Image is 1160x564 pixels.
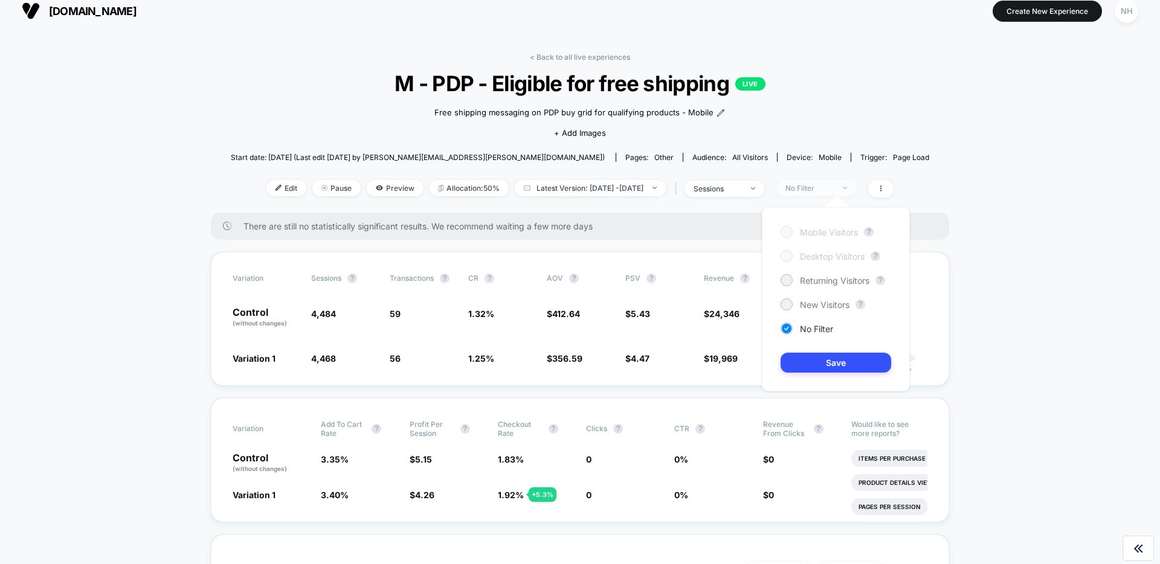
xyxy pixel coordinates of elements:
[893,153,929,162] span: Page Load
[586,424,607,433] span: Clicks
[785,184,834,193] div: No Filter
[625,309,650,319] span: $
[800,300,849,310] span: New Visitors
[860,153,929,162] div: Trigger:
[233,319,287,327] span: (without changes)
[367,180,424,196] span: Preview
[851,450,933,467] li: Items Per Purchase
[554,128,606,138] span: + Add Images
[674,490,688,500] span: 0 %
[410,454,432,464] span: $
[674,424,689,433] span: CTR
[625,274,640,283] span: PSV
[266,180,306,196] span: Edit
[524,185,530,191] img: calendar
[321,420,366,438] span: Add To Cart Rate
[18,1,140,21] button: [DOMAIN_NAME]
[800,251,865,261] span: Desktop Visitors
[672,180,685,197] span: |
[631,309,650,319] span: 5.43
[321,454,349,464] span: 3.35 %
[311,353,336,364] span: 4,468
[498,454,524,464] span: 1.83 %
[631,353,649,364] span: 4.47
[347,274,357,283] button: ?
[243,221,925,231] span: There are still no statistically significant results. We recommend waiting a few more days
[415,490,434,500] span: 4.26
[266,71,894,96] span: M - PDP - Eligible for free shipping
[485,274,494,283] button: ?
[781,353,891,373] button: Save
[843,187,847,189] img: end
[851,420,927,438] p: Would like to see more reports?
[851,498,928,515] li: Pages Per Session
[233,307,299,328] p: Control
[515,180,666,196] span: Latest Version: [DATE] - [DATE]
[468,309,494,319] span: 1.32 %
[552,353,582,364] span: 356.59
[871,251,880,261] button: ?
[875,275,885,285] button: ?
[410,490,434,500] span: $
[415,454,432,464] span: 5.15
[855,300,865,309] button: ?
[321,185,327,191] img: end
[654,153,674,162] span: other
[751,187,755,190] img: end
[410,420,454,438] span: Profit Per Session
[530,53,630,62] a: < Back to all live experiences
[704,353,738,364] span: $
[800,275,869,286] span: Returning Visitors
[864,227,874,237] button: ?
[586,490,591,500] span: 0
[440,274,449,283] button: ?
[460,424,470,434] button: ?
[233,274,299,283] span: Variation
[547,274,563,283] span: AOV
[704,309,739,319] span: $
[763,454,774,464] span: $
[740,274,750,283] button: ?
[613,424,623,434] button: ?
[468,274,478,283] span: CR
[468,353,494,364] span: 1.25 %
[768,454,774,464] span: 0
[652,187,657,189] img: end
[547,309,580,319] span: $
[233,490,275,500] span: Variation 1
[709,353,738,364] span: 19,969
[692,153,768,162] div: Audience:
[312,180,361,196] span: Pause
[735,77,765,91] p: LIVE
[547,353,582,364] span: $
[233,465,287,472] span: (without changes)
[646,274,656,283] button: ?
[704,274,734,283] span: Revenue
[49,5,137,18] span: [DOMAIN_NAME]
[549,424,558,434] button: ?
[625,153,674,162] div: Pages:
[777,153,851,162] span: Device:
[814,424,823,434] button: ?
[763,420,808,438] span: Revenue From Clicks
[694,184,742,193] div: sessions
[233,353,275,364] span: Variation 1
[709,309,739,319] span: 24,346
[390,274,434,283] span: Transactions
[498,490,524,500] span: 1.92 %
[695,424,705,434] button: ?
[529,487,556,502] div: + 5.3 %
[390,309,401,319] span: 59
[430,180,509,196] span: Allocation: 50%
[231,153,605,162] span: Start date: [DATE] (Last edit [DATE] by [PERSON_NAME][EMAIL_ADDRESS][PERSON_NAME][DOMAIN_NAME])
[819,153,842,162] span: mobile
[993,1,1102,22] button: Create New Experience
[674,454,688,464] span: 0 %
[732,153,768,162] span: All Visitors
[586,454,591,464] span: 0
[321,490,349,500] span: 3.40 %
[625,353,649,364] span: $
[311,309,336,319] span: 4,484
[372,424,381,434] button: ?
[763,490,774,500] span: $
